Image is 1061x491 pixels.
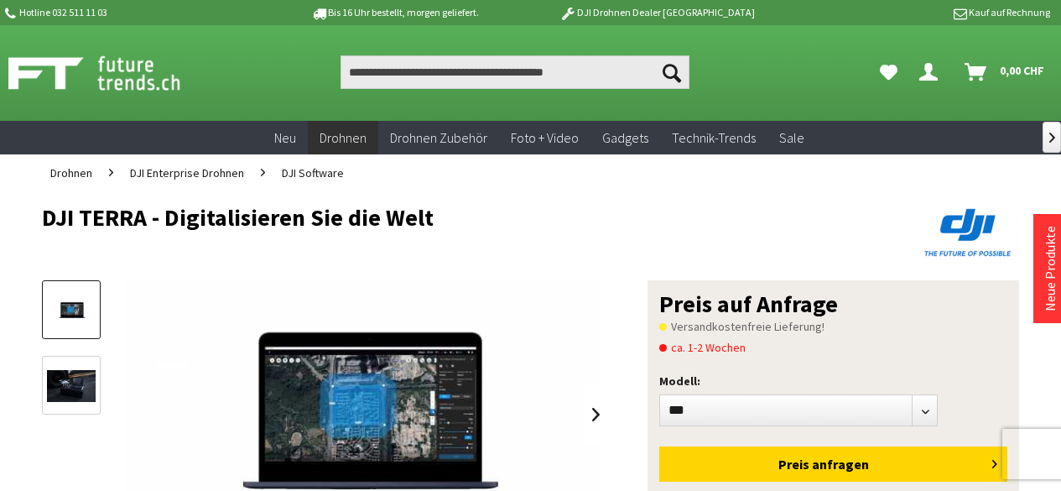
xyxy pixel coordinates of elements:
[499,121,590,155] a: Foto + Video
[659,292,838,316] span: Preis auf Anfrage
[913,55,951,89] a: Dein Konto
[282,165,344,180] span: DJI Software
[1042,226,1058,311] a: Neue Produkte
[788,3,1050,23] p: Kauf auf Rechnung
[660,121,767,155] a: Technik-Trends
[273,154,352,191] a: DJI Software
[659,447,1007,482] div: Preis anfragen
[390,129,487,146] span: Drohnen Zubehör
[871,55,906,89] a: Meine Favoriten
[659,337,746,358] span: ca. 1-2 Wochen
[264,3,526,23] p: Bis 16 Uhr bestellt, morgen geliefert.
[320,129,367,146] span: Drohnen
[654,55,689,89] button: Suchen
[3,3,264,23] p: Hotline 032 511 11 03
[511,129,579,146] span: Foto + Video
[274,129,296,146] span: Neu
[659,316,824,337] span: Versandkostenfreie Lieferung!
[308,121,378,155] a: Drohnen
[130,165,244,180] span: DJI Enterprise Drohnen
[1049,133,1055,143] span: 
[378,121,499,155] a: Drohnen Zubehör
[590,121,660,155] a: Gadgets
[47,297,96,325] img: Vorschau: DJI TERRA - Digitalisieren Sie die Welt
[1000,57,1044,84] span: 0,00 CHF
[526,3,788,23] p: DJI Drohnen Dealer [GEOGRAPHIC_DATA]
[341,55,689,89] input: Produkt, Marke, Kategorie, EAN, Artikelnummer…
[918,205,1019,260] img: DJI
[602,129,648,146] span: Gadgets
[8,52,217,94] img: Shop Futuretrends - zur Startseite wechseln
[50,165,92,180] span: Drohnen
[767,121,816,155] a: Sale
[672,129,756,146] span: Technik-Trends
[779,129,804,146] span: Sale
[263,121,308,155] a: Neu
[122,154,252,191] a: DJI Enterprise Drohnen
[42,154,101,191] a: Drohnen
[42,205,824,230] h1: DJI TERRA - Digitalisieren Sie die Welt
[958,55,1053,89] a: Warenkorb
[659,371,1007,391] p: Modell:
